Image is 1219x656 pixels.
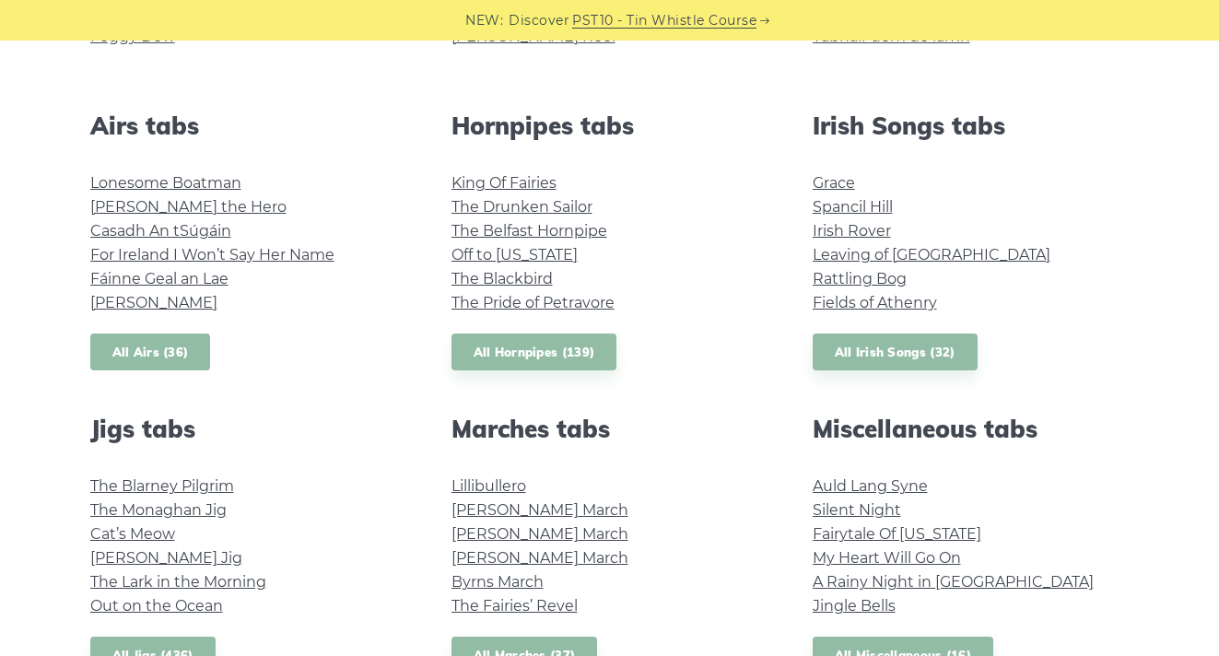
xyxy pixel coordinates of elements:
[813,597,896,615] a: Jingle Bells
[813,174,855,192] a: Grace
[451,222,607,240] a: The Belfast Hornpipe
[451,294,615,311] a: The Pride of Petravore
[451,198,592,216] a: The Drunken Sailor
[813,573,1094,591] a: A Rainy Night in [GEOGRAPHIC_DATA]
[813,111,1130,140] h2: Irish Songs tabs
[90,477,234,495] a: The Blarney Pilgrim
[90,573,266,591] a: The Lark in the Morning
[451,597,578,615] a: The Fairies’ Revel
[90,270,229,287] a: Fáinne Geal an Lae
[90,334,211,371] a: All Airs (36)
[451,174,557,192] a: King Of Fairies
[813,415,1130,443] h2: Miscellaneous tabs
[90,525,175,543] a: Cat’s Meow
[90,28,175,45] a: Foggy Dew
[451,270,553,287] a: The Blackbird
[90,174,241,192] a: Lonesome Boatman
[813,198,893,216] a: Spancil Hill
[451,573,544,591] a: Byrns March
[451,415,768,443] h2: Marches tabs
[90,246,334,264] a: For Ireland I Won’t Say Her Name
[451,501,628,519] a: [PERSON_NAME] March
[90,198,287,216] a: [PERSON_NAME] the Hero
[451,334,617,371] a: All Hornpipes (139)
[572,10,756,31] a: PST10 - Tin Whistle Course
[451,477,526,495] a: Lillibullero
[90,597,223,615] a: Out on the Ocean
[813,28,970,45] a: Tabhair dom do lámh
[465,10,503,31] span: NEW:
[509,10,569,31] span: Discover
[451,28,615,45] a: [PERSON_NAME] Reel
[813,501,901,519] a: Silent Night
[90,222,231,240] a: Casadh An tSúgáin
[813,525,981,543] a: Fairytale Of [US_STATE]
[813,270,907,287] a: Rattling Bog
[90,549,242,567] a: [PERSON_NAME] Jig
[813,477,928,495] a: Auld Lang Syne
[451,246,578,264] a: Off to [US_STATE]
[90,501,227,519] a: The Monaghan Jig
[813,549,961,567] a: My Heart Will Go On
[451,111,768,140] h2: Hornpipes tabs
[813,246,1050,264] a: Leaving of [GEOGRAPHIC_DATA]
[451,525,628,543] a: [PERSON_NAME] March
[90,111,407,140] h2: Airs tabs
[90,294,217,311] a: [PERSON_NAME]
[813,334,978,371] a: All Irish Songs (32)
[813,294,937,311] a: Fields of Athenry
[451,549,628,567] a: [PERSON_NAME] March
[813,222,891,240] a: Irish Rover
[90,415,407,443] h2: Jigs tabs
